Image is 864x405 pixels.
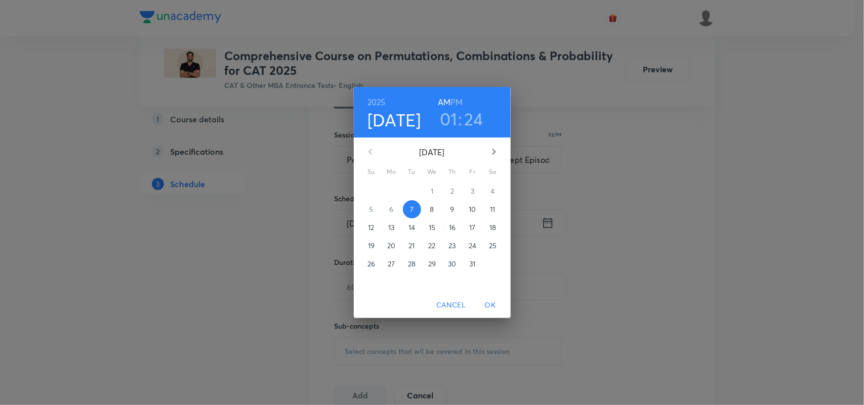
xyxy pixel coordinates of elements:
[469,241,476,251] p: 24
[403,167,421,177] span: Tu
[408,222,415,233] p: 14
[469,259,475,269] p: 31
[423,255,441,273] button: 29
[408,259,416,269] p: 28
[474,296,507,314] button: OK
[367,95,386,109] button: 2025
[383,167,401,177] span: Mo
[432,296,470,314] button: Cancel
[443,167,462,177] span: Th
[443,200,462,218] button: 9
[428,241,435,251] p: 22
[403,237,421,255] button: 21
[464,218,482,237] button: 17
[362,167,381,177] span: Su
[403,255,421,273] button: 28
[490,204,495,214] p: 11
[408,241,415,251] p: 21
[438,95,450,109] button: AM
[458,108,462,129] h3: :
[464,167,482,177] span: Fr
[428,259,436,269] p: 29
[484,200,502,218] button: 11
[423,200,441,218] button: 8
[449,222,456,233] p: 16
[423,218,441,237] button: 15
[465,108,483,129] button: 24
[383,146,482,158] p: [DATE]
[464,237,482,255] button: 24
[489,222,496,233] p: 18
[423,237,441,255] button: 22
[436,299,466,311] span: Cancel
[440,108,458,129] button: 01
[403,200,421,218] button: 7
[383,237,401,255] button: 20
[423,167,441,177] span: We
[443,255,462,273] button: 30
[383,255,401,273] button: 27
[448,241,456,251] p: 23
[430,204,434,214] p: 8
[383,218,401,237] button: 13
[388,259,395,269] p: 27
[489,241,497,251] p: 25
[478,299,503,311] span: OK
[403,218,421,237] button: 14
[443,237,462,255] button: 23
[450,204,454,214] p: 9
[464,255,482,273] button: 31
[367,109,421,130] button: [DATE]
[410,204,414,214] p: 7
[368,241,375,251] p: 19
[484,218,502,237] button: 18
[362,237,381,255] button: 19
[443,218,462,237] button: 16
[387,241,395,251] p: 20
[429,222,435,233] p: 15
[484,237,502,255] button: 25
[469,222,475,233] p: 17
[484,167,502,177] span: Sa
[464,200,482,218] button: 10
[469,204,476,214] p: 10
[450,95,463,109] button: PM
[367,259,375,269] p: 26
[362,255,381,273] button: 26
[448,259,456,269] p: 30
[368,222,374,233] p: 12
[362,218,381,237] button: 12
[388,222,394,233] p: 13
